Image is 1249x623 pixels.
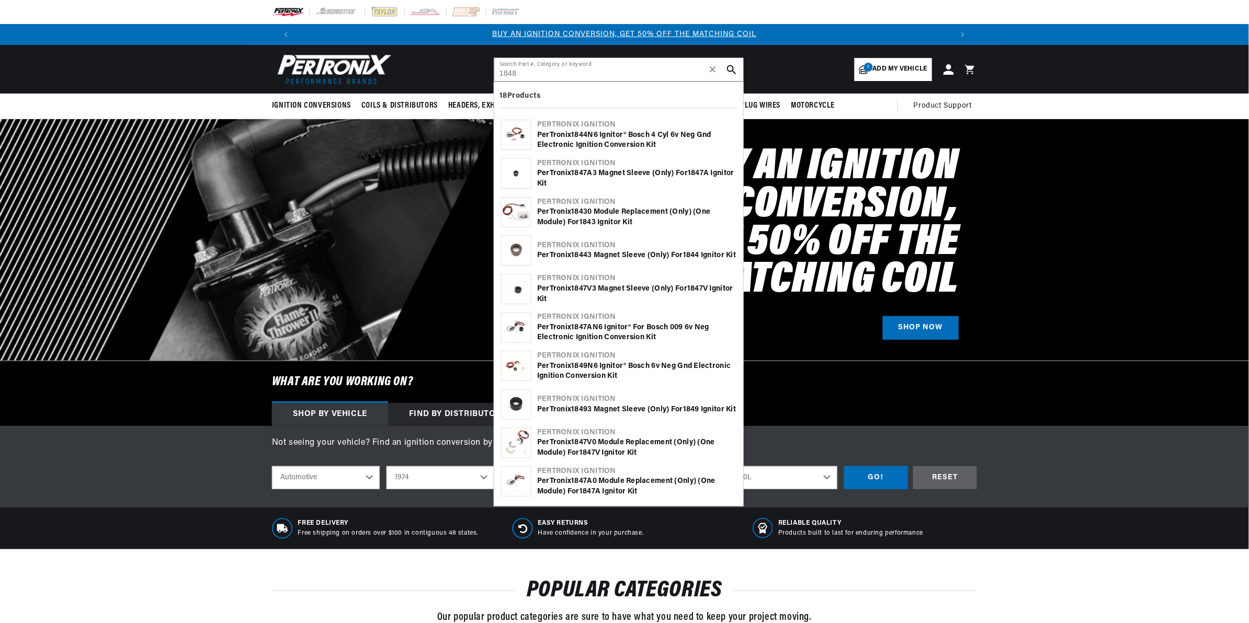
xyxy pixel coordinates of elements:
b: 184 [572,324,584,331]
a: BUY AN IGNITION CONVERSION, GET 50% OFF THE MATCHING COIL [493,30,757,38]
b: 184 [572,169,584,177]
span: Motorcycle [791,100,835,111]
button: search button [720,58,743,81]
h2: POPULAR CATEGORIES [272,581,977,601]
a: 1Add my vehicle [855,58,932,81]
img: PerTronix 18493 Magnet Sleeve (only) for 1849 Ignitor Kit [502,390,531,419]
img: Pertronix [272,51,392,87]
b: 184 [572,439,584,446]
b: 184 [572,131,584,139]
b: 184 [687,285,699,293]
b: 184 [572,477,584,485]
img: PerTronix 1847AN6 Ignitor® for Bosch 009 6v Neg Electronic Ignition Conversion Kit [502,313,531,342]
div: Pertronix Ignition [537,351,736,361]
summary: Headers, Exhausts & Components [443,94,576,118]
span: 1 [864,63,873,72]
div: Pertronix Ignition [537,394,736,405]
img: PerTronix 18430 Module replacement (only) (one module) for 1843 Ignitor Kit [502,198,531,227]
b: 184 [572,362,584,370]
div: PerTronix 7V3 Magnet Sleeve (only) for 7V Ignitor Kit [537,284,736,304]
img: PerTronix 1847V3 Magnet Sleeve (only) for 1847V Ignitor Kit [502,274,531,304]
button: Translation missing: en.sections.announcements.next_announcement [952,24,973,45]
div: Pertronix Ignition [537,428,736,438]
b: 184 [572,208,584,216]
b: 18 Products [499,92,541,100]
div: PerTronix 43 Magnet Sleeve (only) for 4 Ignitor Kit [537,250,736,261]
img: PerTronix 1847A0 Module replacement (only) (one module) for 1847A Ignitor Kit [502,467,531,496]
div: Find by Distributor [388,403,521,426]
p: Products built to last for enduring performance [778,529,923,538]
b: 184 [688,169,700,177]
b: 184 [580,449,592,457]
div: Shop by vehicle [272,403,388,426]
span: Easy Returns [538,519,644,528]
div: PerTronix 7AN6 Ignitor® for Bosch 009 6v Neg Electronic Ignition Conversion Kit [537,322,736,343]
summary: Ignition Conversions [272,94,356,118]
slideshow-component: Translation missing: en.sections.announcements.announcement_bar [246,24,1003,45]
span: Ignition Conversions [272,100,351,111]
div: Announcement [297,29,952,40]
button: Translation missing: en.sections.announcements.previous_announcement [276,24,297,45]
div: Pertronix Ignition [537,120,736,130]
summary: Product Support [914,94,977,119]
div: RESET [913,466,977,490]
div: Pertronix Ignition [537,466,736,477]
summary: Motorcycle [786,94,840,118]
div: Pertronix Ignition [537,158,736,169]
img: PerTronix 1844N6 Ignitor® Bosch 4 cyl 6v Neg Gnd Electronic Ignition Conversion Kit [502,120,531,149]
img: PerTronix 1849N6 Ignitor® Bosch 6v Neg Gnd Electronic Ignition Conversion Kit [502,351,531,380]
p: Have confidence in your purchase. [538,529,644,538]
span: Free Delivery [298,519,479,528]
select: Ride Type [272,466,380,489]
p: Free shipping on orders over $100 in contiguous 48 states. [298,529,479,538]
b: 184 [683,251,695,259]
b: 184 [572,406,584,413]
h6: What are you working on? [246,361,1003,403]
div: Pertronix Ignition [537,273,736,284]
span: Add my vehicle [873,64,927,74]
span: Our popular product categories are sure to have what you need to keep your project moving. [437,612,812,622]
div: Pertronix Ignition [537,197,736,207]
b: 184 [572,285,584,293]
div: PerTronix 9N6 Ignitor® Bosch 6v Neg Gnd Electronic Ignition Conversion Kit [537,361,736,382]
span: Product Support [914,100,972,112]
select: Year [387,466,494,489]
span: Coils & Distributors [361,100,438,111]
b: 184 [580,218,592,226]
span: RELIABLE QUALITY [778,519,923,528]
div: PerTronix 4N6 Ignitor® Bosch 4 cyl 6v Neg Gnd Electronic Ignition Conversion Kit [537,130,736,151]
b: 184 [683,406,695,413]
div: 1 of 3 [297,29,952,40]
div: Pertronix Ignition [537,240,736,251]
img: PerTronix 1847A3 Magnet Sleeve (only) for 1847A Ignitor Kit [502,159,531,188]
img: PerTronix 1847V0 Module replacement (only) (one module) for 1847V Ignitor Kit [502,428,531,457]
select: Engine [730,466,837,489]
div: PerTronix 7A3 Magnet Sleeve (only) for 7A Ignitor Kit [537,168,736,189]
a: SHOP NOW [883,316,959,340]
summary: Spark Plug Wires [712,94,786,118]
summary: Coils & Distributors [356,94,443,118]
span: Headers, Exhausts & Components [448,100,571,111]
img: PerTronix 18443 Magnet Sleeve (only) for 1844 Ignitor Kit [502,236,531,265]
p: Not seeing your vehicle? Find an ignition conversion by your distributor with our [272,436,977,450]
b: 184 [572,251,584,259]
div: PerTronix 93 Magnet Sleeve (only) for 9 Ignitor Kit [537,405,736,415]
span: Spark Plug Wires [717,100,781,111]
input: Search Part #, Category or Keyword [494,58,743,81]
div: Pertronix Ignition [537,312,736,322]
b: 184 [580,488,592,495]
div: PerTronix 7V0 Module replacement (only) (one module) for 7V Ignitor Kit [537,437,736,458]
div: PerTronix 30 Module replacement (only) (one module) for 3 Ignitor Kit [537,207,736,227]
div: PerTronix 7A0 Module replacement (only) (one module) for 7A Ignitor Kit [537,476,736,497]
div: GO! [844,466,908,490]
